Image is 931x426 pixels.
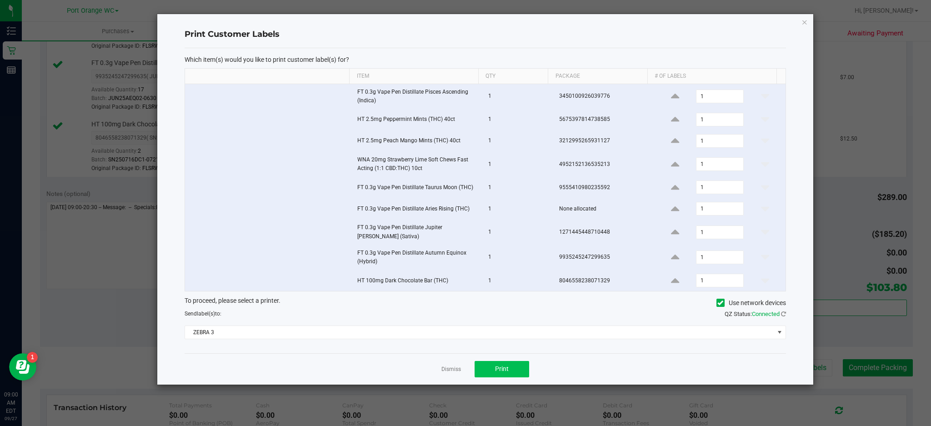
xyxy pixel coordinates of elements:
[483,152,554,177] td: 1
[483,198,554,220] td: 1
[478,69,548,84] th: Qty
[483,130,554,152] td: 1
[554,198,655,220] td: None allocated
[483,270,554,291] td: 1
[352,84,483,109] td: FT 0.3g Vape Pen Distillate Pisces Ascending (Indica)
[647,69,776,84] th: # of labels
[483,177,554,198] td: 1
[352,220,483,245] td: FT 0.3g Vape Pen Distillate Jupiter [PERSON_NAME] (Sativa)
[483,84,554,109] td: 1
[27,352,38,363] iframe: Resource center unread badge
[554,130,655,152] td: 3212995265931127
[483,245,554,270] td: 1
[352,152,483,177] td: WNA 20mg Strawberry Lime Soft Chews Fast Acting (1:1 CBD:THC) 10ct
[352,130,483,152] td: HT 2.5mg Peach Mango Mints (THC) 40ct
[554,177,655,198] td: 9555410980235592
[9,353,36,381] iframe: Resource center
[349,69,478,84] th: Item
[352,270,483,291] td: HT 100mg Dark Chocolate Bar (THC)
[483,109,554,130] td: 1
[197,311,215,317] span: label(s)
[554,270,655,291] td: 8046558238071329
[554,220,655,245] td: 1271445448710448
[548,69,647,84] th: Package
[725,311,786,317] span: QZ Status:
[352,177,483,198] td: FT 0.3g Vape Pen Distillate Taurus Moon (THC)
[554,84,655,109] td: 3450100926039776
[178,296,792,310] div: To proceed, please select a printer.
[352,198,483,220] td: FT 0.3g Vape Pen Distillate Aries Rising (THC)
[185,311,221,317] span: Send to:
[475,361,529,377] button: Print
[352,109,483,130] td: HT 2.5mg Peppermint Mints (THC) 40ct
[554,109,655,130] td: 5675397814738585
[185,29,786,40] h4: Print Customer Labels
[716,298,786,308] label: Use network devices
[185,326,774,339] span: ZEBRA 3
[752,311,780,317] span: Connected
[352,245,483,270] td: FT 0.3g Vape Pen Distillate Autumn Equinox (Hybrid)
[554,245,655,270] td: 9935245247299635
[441,366,461,373] a: Dismiss
[185,55,786,64] p: Which item(s) would you like to print customer label(s) for?
[483,220,554,245] td: 1
[554,152,655,177] td: 4952152136535213
[495,365,509,372] span: Print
